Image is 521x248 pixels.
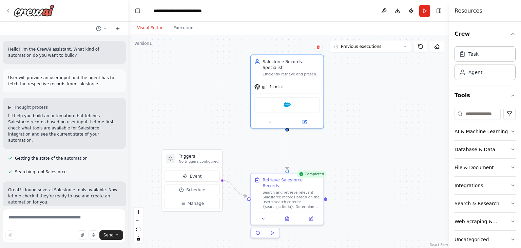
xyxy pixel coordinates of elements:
[5,230,15,240] button: Improve this prompt
[284,125,290,170] g: Edge from 792ecdcb-1b5b-4b58-a277-6089157319b7 to ed2b3321-a567-4f0a-b034-376cda7e1bfb
[455,146,495,153] div: Database & Data
[179,159,218,164] p: No triggers configured
[314,43,323,52] button: Delete node
[134,208,143,216] button: zoom in
[296,171,326,178] div: Completed
[455,7,482,15] h4: Resources
[78,230,87,240] button: Upload files
[8,46,120,58] p: Hello! I'm the CrewAI assistant. What kind of automation do you want to build?
[284,101,291,108] img: Salesforce
[330,41,411,52] button: Previous executions
[263,59,320,71] div: Salesforce Records Specialist
[262,85,283,89] span: gpt-4o-mini
[14,4,54,17] img: Logo
[455,164,494,171] div: File & Document
[263,190,320,209] div: Search and retrieve relevant Salesforce records based on the user's search criteria: {search_crit...
[455,195,516,212] button: Search & Research
[250,55,324,129] div: Salesforce Records SpecialistEfficiently retrieve and present Salesforce records based on user qu...
[222,177,247,199] g: Edge from triggers to ed2b3321-a567-4f0a-b034-376cda7e1bfb
[430,243,448,247] a: React Flow attribution
[468,69,482,76] div: Agent
[93,24,110,33] button: Switch to previous chat
[455,182,483,189] div: Integrations
[134,216,143,225] button: zoom out
[455,24,516,43] button: Crew
[8,187,120,205] p: Great! I found several Salesforce tools available. Now let me check if they're ready to use and c...
[455,141,516,158] button: Database & Data
[455,200,499,207] div: Search & Research
[14,105,48,110] span: Thought process
[455,218,510,225] div: Web Scraping & Browsing
[455,123,516,140] button: AI & Machine Learning
[103,232,114,238] span: Send
[132,21,168,35] button: Visual Editor
[455,86,516,105] button: Tools
[162,149,223,212] div: TriggersNo triggers configuredEventScheduleManage
[165,171,220,182] button: Event
[455,43,516,86] div: Crew
[190,173,201,179] span: Event
[263,177,320,189] div: Retrieve Salesforce Records
[8,105,11,110] span: ▶
[134,41,152,46] div: Version 1
[455,159,516,176] button: File & Document
[263,72,320,76] div: Efficiently retrieve and present Salesforce records based on user queries for {search_criteria}, ...
[288,119,321,126] button: Open in side panel
[15,169,66,175] span: Searching tool Salesforce
[250,173,324,241] div: CompletedRetrieve Salesforce RecordsSearch and retrieve relevant Salesforce records based on the ...
[186,187,205,193] span: Schedule
[134,208,143,243] div: React Flow controls
[133,6,142,16] button: Hide left sidebar
[301,215,321,222] button: Open in side panel
[455,177,516,194] button: Integrations
[341,44,381,49] span: Previous executions
[165,198,220,209] button: Manage
[8,75,120,87] p: User will provide an user input and the agent has to fetch the respective records from salesforce.
[154,7,202,14] nav: breadcrumb
[99,230,123,240] button: Send
[8,105,48,110] button: ▶Thought process
[168,21,199,35] button: Execution
[455,213,516,230] button: Web Scraping & Browsing
[134,234,143,243] button: toggle interactivity
[8,113,120,143] p: I'll help you build an automation that fetches Salesforce records based on user input. Let me fir...
[165,184,220,195] button: Schedule
[455,236,489,243] div: Uncategorized
[468,51,479,57] div: Task
[275,215,300,222] button: View output
[179,153,218,159] h3: Triggers
[112,24,123,33] button: Start a new chat
[89,230,98,240] button: Click to speak your automation idea
[188,200,204,206] span: Manage
[455,128,508,135] div: AI & Machine Learning
[15,156,88,161] span: Getting the state of the automation
[434,6,444,16] button: Hide right sidebar
[134,225,143,234] button: fit view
